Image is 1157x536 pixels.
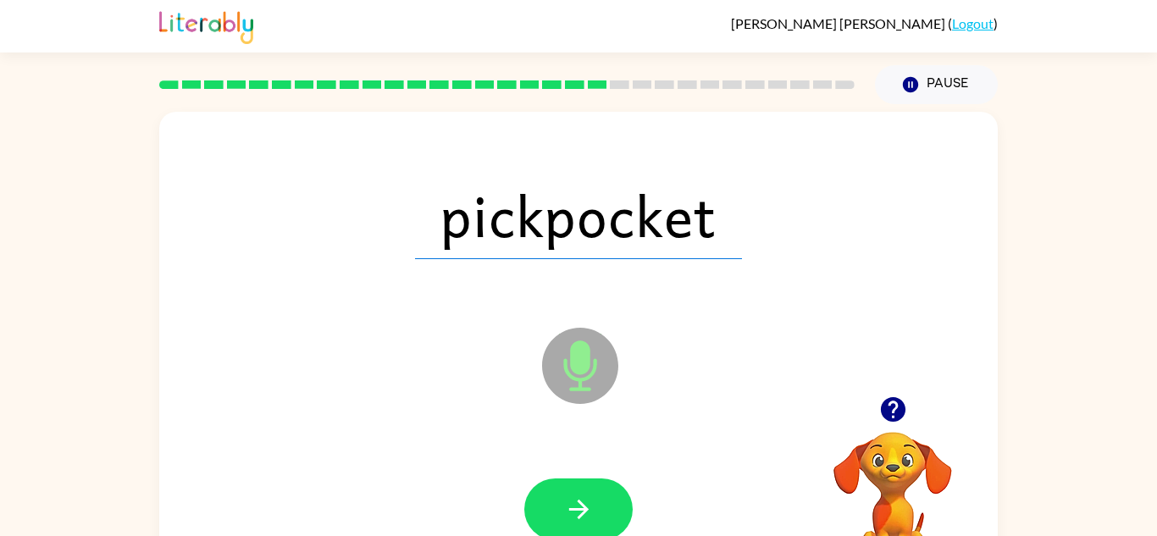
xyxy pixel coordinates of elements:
button: Pause [875,65,998,104]
div: ( ) [731,15,998,31]
a: Logout [952,15,994,31]
span: pickpocket [415,171,742,259]
img: Literably [159,7,253,44]
span: [PERSON_NAME] [PERSON_NAME] [731,15,948,31]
